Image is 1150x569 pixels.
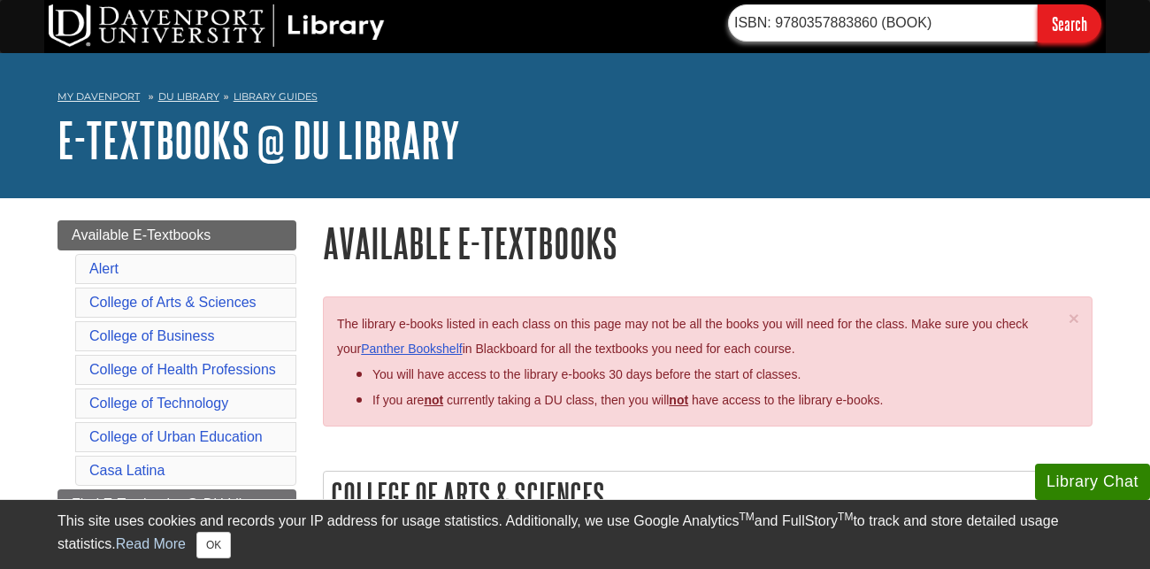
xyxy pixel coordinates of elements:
[49,4,385,47] img: DU Library
[372,367,801,381] span: You will have access to the library e-books 30 days before the start of classes.
[57,112,460,167] a: E-Textbooks @ DU Library
[838,511,853,523] sup: TM
[669,393,688,407] u: not
[89,396,228,411] a: College of Technology
[57,89,140,104] a: My Davenport
[89,261,119,276] a: Alert
[57,511,1092,558] div: This site uses cookies and records your IP address for usage statistics. Additionally, we use Goo...
[1069,309,1079,327] button: Close
[337,317,1028,357] span: The library e-books listed in each class on this page may not be all the books you will need for ...
[361,342,462,356] a: Panther Bookshelf
[89,429,263,444] a: College of Urban Education
[116,536,186,551] a: Read More
[57,85,1092,113] nav: breadcrumb
[728,4,1038,42] input: Find Articles, Books, & More...
[72,227,211,242] span: Available E-Textbooks
[57,489,296,519] a: Find E-Textbooks @ DU Library
[89,463,165,478] a: Casa Latina
[1038,4,1101,42] input: Search
[739,511,754,523] sup: TM
[424,393,443,407] strong: not
[728,4,1101,42] form: Searches DU Library's articles, books, and more
[234,90,318,103] a: Library Guides
[89,328,214,343] a: College of Business
[372,393,883,407] span: If you are currently taking a DU class, then you will have access to the library e-books.
[89,362,276,377] a: College of Health Professions
[1069,308,1079,328] span: ×
[72,496,271,511] span: Find E-Textbooks @ DU Library
[158,90,219,103] a: DU Library
[324,472,1092,519] h2: College of Arts & Sciences
[57,220,296,250] a: Available E-Textbooks
[89,295,257,310] a: College of Arts & Sciences
[196,532,231,558] button: Close
[323,220,1092,265] h1: Available E-Textbooks
[1035,464,1150,500] button: Library Chat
